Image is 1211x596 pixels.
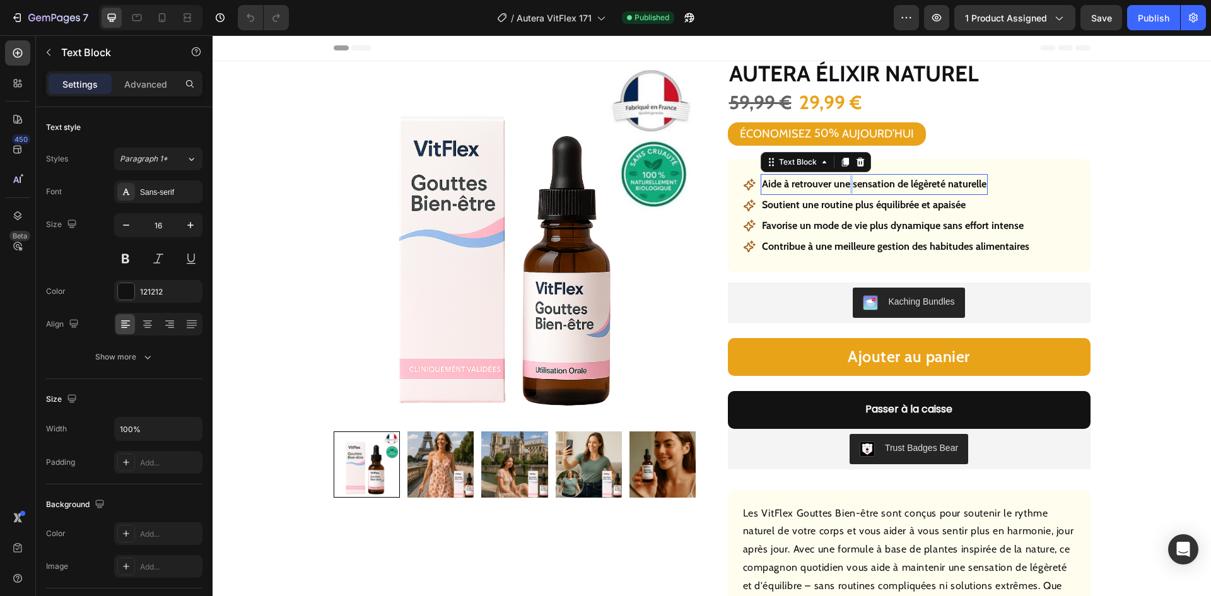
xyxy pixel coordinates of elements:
[120,153,168,165] span: Paragraph 1*
[549,161,753,179] p: Soutient une routine plus équilibrée et apaisée
[46,561,68,572] div: Image
[672,406,746,419] div: Trust Badges Bear
[635,12,669,23] span: Published
[140,529,199,540] div: Add...
[564,121,607,132] div: Text Block
[585,54,650,81] div: 29,99 €
[600,90,628,107] div: 50%
[140,187,199,198] div: Sans-serif
[140,561,199,573] div: Add...
[46,186,62,197] div: Font
[515,303,878,341] button: Ajouter au panier
[635,310,758,334] div: Ajouter au panier
[140,457,199,469] div: Add...
[238,5,289,30] div: Undo/Redo
[46,216,79,233] div: Size
[140,286,199,298] div: 121212
[549,140,774,158] p: Aide à retrouver une sensation de légèreté naturelle
[647,406,662,421] img: CLDR_q6erfwCEAE=.png
[549,182,811,200] p: Favorise un mode de vie plus dynamique sans effort intense
[46,316,81,333] div: Align
[61,45,168,60] p: Text Block
[9,231,30,241] div: Beta
[115,418,202,440] input: Auto
[46,457,75,468] div: Padding
[548,139,775,160] div: Rich Text Editor. Editing area: main
[46,122,81,133] div: Text style
[1168,534,1198,564] div: Open Intercom Messenger
[46,153,68,165] div: Styles
[46,346,202,368] button: Show more
[549,202,817,221] p: Contribue à une meilleure gestion des habitudes alimentaires
[5,5,94,30] button: 7
[114,148,202,170] button: Paragraph 1*
[517,11,592,25] span: Autera VitFlex 171
[954,5,1075,30] button: 1 product assigned
[511,11,514,25] span: /
[1091,13,1112,23] span: Save
[650,260,665,275] img: KachingBundles.png
[515,356,878,394] button: Passer à la caisse
[525,90,600,108] div: ÉCONOMISEZ
[676,260,742,273] div: Kaching Bundles
[965,11,1047,25] span: 1 product assigned
[628,90,703,108] div: AUJOURD’HUI
[46,496,107,513] div: Background
[213,35,1211,596] iframe: Design area
[46,286,66,297] div: Color
[95,351,154,363] div: Show more
[1080,5,1122,30] button: Save
[46,391,79,408] div: Size
[46,423,67,435] div: Width
[12,134,30,144] div: 450
[1138,11,1169,25] div: Publish
[62,78,98,91] p: Settings
[653,365,740,383] div: Passer à la caisse
[46,528,66,539] div: Color
[124,78,167,91] p: Advanced
[640,252,752,283] button: Kaching Bundles
[83,10,88,25] p: 7
[637,399,756,429] button: Trust Badges Bear
[1127,5,1180,30] button: Publish
[515,54,580,81] div: 59,99 €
